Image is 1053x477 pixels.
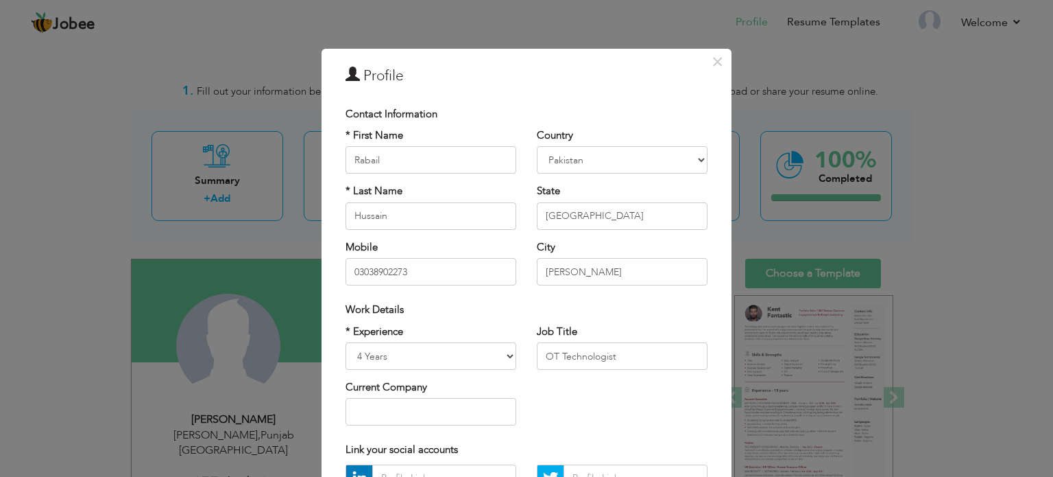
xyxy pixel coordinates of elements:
label: City [537,240,555,255]
label: * Last Name [346,184,402,198]
label: Job Title [537,325,577,339]
label: * First Name [346,128,403,143]
label: Mobile [346,240,378,255]
label: Current Company [346,380,427,395]
label: State [537,184,560,198]
label: * Experience [346,325,403,339]
span: × [712,49,723,74]
button: Close [706,51,728,73]
span: Work Details [346,303,404,316]
label: Country [537,128,573,143]
h3: Profile [346,66,707,86]
span: Contact Information [346,107,437,121]
span: Link your social accounts [346,443,458,456]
